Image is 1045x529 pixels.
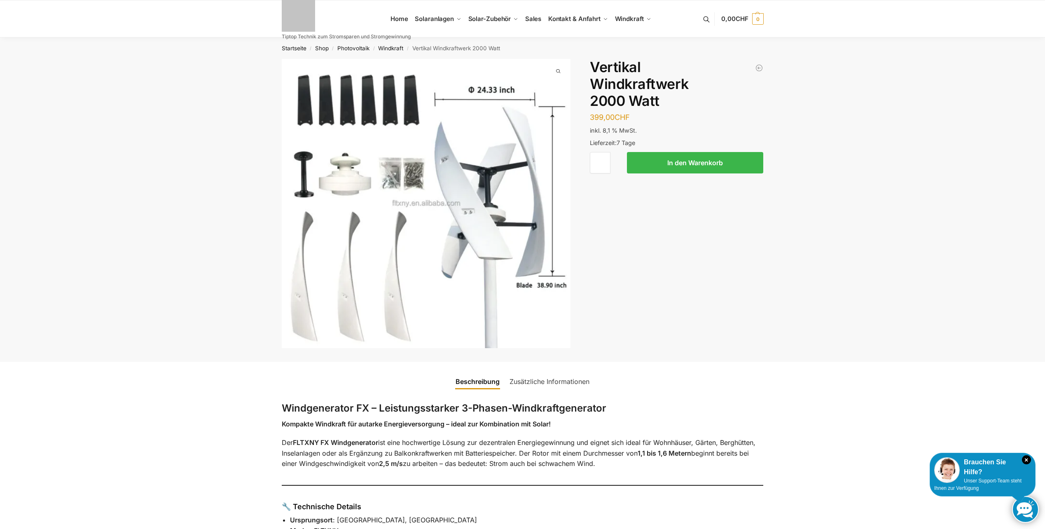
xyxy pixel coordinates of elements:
[369,45,378,52] span: /
[505,372,594,391] a: Zusätzliche Informationen
[934,457,960,483] img: Customer service
[282,438,764,469] p: Der ist eine hochwertige Lösung zur dezentralen Energiegewinnung und eignet sich ideal für Wohnhä...
[282,401,764,416] h3: Windgenerator FX – Leistungsstarker 3-Phasen-Windkraftgenerator
[615,15,644,23] span: Windkraft
[468,15,511,23] span: Solar-Zubehör
[315,45,329,51] a: Shop
[282,420,551,428] strong: Kompakte Windkraft für autarke Energieversorgung – ideal zur Kombination mit Solar!
[548,15,601,23] span: Kontakt & Anfahrt
[282,59,571,348] a: Vertikal WindradHd63d2b51b2484c83bf992b756e770dc5o
[617,139,635,146] span: 7 Tage
[736,15,748,23] span: CHF
[627,152,763,173] button: In den Warenkorb
[282,59,571,348] img: Vertikal Windrad
[521,0,545,37] a: Sales
[611,0,655,37] a: Windkraft
[755,64,763,72] a: Windkraftanlage für Garten Terrasse
[337,45,369,51] a: Photovoltaik
[1022,455,1031,464] i: Schließen
[590,127,637,134] span: inkl. 8,1 % MwSt.
[590,113,630,122] bdi: 399,00
[590,139,635,146] span: Lieferzeit:
[415,15,454,23] span: Solaranlagen
[934,478,1022,491] span: Unser Support-Team steht Ihnen zur Verfügung
[282,45,306,51] a: Startseite
[590,59,763,109] h1: Vertikal Windkraftwerk 2000 Watt
[282,34,411,39] p: Tiptop Technik zum Stromsparen und Stromgewinnung
[411,0,465,37] a: Solaranlagen
[465,0,521,37] a: Solar-Zubehör
[378,45,403,51] a: Windkraft
[293,438,378,447] strong: FLTXNY FX Windgenerator
[306,45,315,52] span: /
[721,7,763,31] a: 0,00CHF 0
[615,113,630,122] span: CHF
[267,37,778,59] nav: Breadcrumb
[934,457,1031,477] div: Brauchen Sie Hilfe?
[290,516,333,524] strong: Ursprungsort
[525,15,542,23] span: Sales
[403,45,412,52] span: /
[329,45,337,52] span: /
[638,449,691,457] strong: 1,1 bis 1,6 Metern
[721,15,748,23] span: 0,00
[282,501,764,512] h4: 🔧 Technische Details
[590,152,610,173] input: Produktmenge
[290,515,764,526] li: : [GEOGRAPHIC_DATA], [GEOGRAPHIC_DATA]
[545,0,611,37] a: Kontakt & Anfahrt
[451,372,505,391] a: Beschreibung
[379,459,403,468] strong: 2,5 m/s
[752,13,764,25] span: 0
